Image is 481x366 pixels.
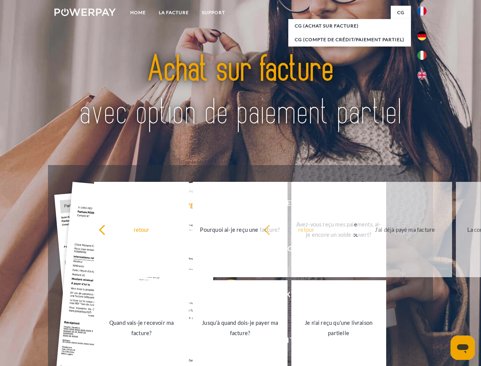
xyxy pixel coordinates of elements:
[391,6,411,19] a: CG
[288,33,411,47] a: CG (Compte de crédit/paiement partiel)
[54,8,116,16] img: logo-powerpay-white.svg
[195,6,232,19] a: Support
[99,318,184,338] div: Quand vais-je recevoir ma facture?
[288,19,411,33] a: CG (achat sur facture)
[264,224,349,234] div: retour
[73,37,408,146] img: title-powerpay_fr.svg
[99,224,184,234] div: retour
[417,71,427,80] img: en
[197,224,283,234] div: Pourquoi ai-je reçu une facture?
[417,6,427,16] img: fr
[197,318,283,338] div: Jusqu'à quand dois-je payer ma facture?
[152,6,195,19] a: LA FACTURE
[124,6,152,19] a: Home
[417,51,427,60] img: it
[362,224,448,234] div: J'ai déjà payé ma facture
[451,335,475,360] iframe: Bouton de lancement de la fenêtre de messagerie
[417,31,427,40] img: de
[296,318,382,338] div: Je n'ai reçu qu'une livraison partielle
